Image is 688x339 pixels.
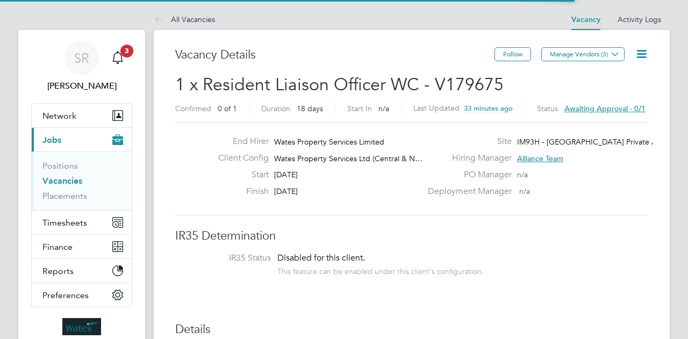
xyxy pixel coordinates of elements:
[32,259,132,283] button: Reports
[210,153,269,164] label: Client Config
[32,283,132,307] button: Preferences
[42,111,76,121] span: Network
[494,47,531,61] button: Follow
[413,103,460,113] label: Last Updated
[517,170,528,179] span: n/a
[421,136,512,147] label: Site
[297,104,323,113] span: 18 days
[541,47,625,61] button: Manage Vendors (3)
[564,104,646,113] span: Awaiting approval - 0/1
[107,41,128,75] a: 3
[31,41,132,92] a: SR[PERSON_NAME]
[618,15,661,24] a: Activity Logs
[175,104,211,113] label: Confirmed
[42,176,82,186] a: Vacancies
[42,135,61,145] span: Jobs
[537,104,558,113] label: Status
[571,15,600,24] a: Vacancy
[31,318,132,335] a: Go to home page
[32,211,132,234] button: Timesheets
[274,186,298,196] span: [DATE]
[274,170,298,179] span: [DATE]
[42,242,73,252] span: Finance
[347,104,372,113] label: Start In
[421,169,512,181] label: PO Manager
[186,253,271,264] label: IR35 Status
[261,104,290,113] label: Duration
[218,104,237,113] span: 0 of 1
[378,104,389,113] span: n/a
[154,15,215,24] a: All Vacancies
[32,128,132,152] button: Jobs
[175,228,648,244] h3: IR35 Determination
[519,186,530,196] span: n/a
[120,45,133,57] span: 3
[210,169,269,181] label: Start
[274,154,422,163] span: Wates Property Services Ltd (Central & N…
[210,186,269,197] label: Finish
[175,47,494,63] h3: Vacancy Details
[464,104,513,113] span: 33 minutes ago
[42,290,89,300] span: Preferences
[274,137,384,147] span: Wates Property Services Limited
[31,80,132,92] span: Stacy Reed
[32,152,132,210] div: Jobs
[210,136,269,147] label: End Hirer
[74,51,89,65] span: SR
[42,161,78,171] a: Positions
[277,253,365,263] span: Disabled for this client.
[32,104,132,127] button: Network
[42,191,87,201] a: Placements
[175,322,648,337] h3: Details
[421,153,512,164] label: Hiring Manager
[175,74,504,95] span: 1 x Resident Liaison Officer WC - V179675
[62,318,101,335] img: wates-logo-retina.png
[32,235,132,258] button: Finance
[42,266,74,276] span: Reports
[277,264,484,276] div: This feature can be enabled under this client's configuration.
[517,154,563,163] span: Alliance Team
[42,218,87,228] span: Timesheets
[421,186,512,197] label: Deployment Manager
